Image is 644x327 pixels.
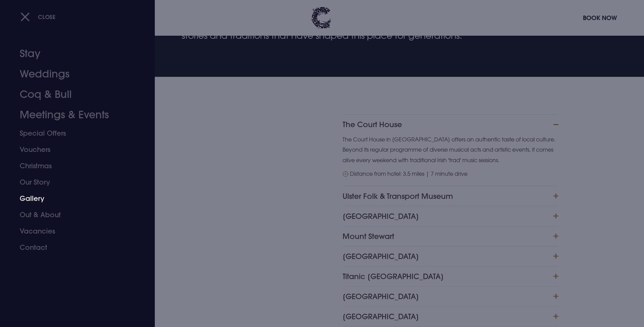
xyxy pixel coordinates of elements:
[20,174,127,190] a: Our Story
[38,13,56,20] span: Close
[20,84,127,105] a: Coq & Bull
[20,44,127,64] a: Stay
[20,223,127,239] a: Vacancies
[20,105,127,125] a: Meetings & Events
[20,207,127,223] a: Out & About
[20,64,127,84] a: Weddings
[20,10,56,24] button: Close
[20,125,127,141] a: Special Offers
[20,190,127,207] a: Gallery
[20,141,127,158] a: Vouchers
[20,239,127,256] a: Contact
[20,158,127,174] a: Christmas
